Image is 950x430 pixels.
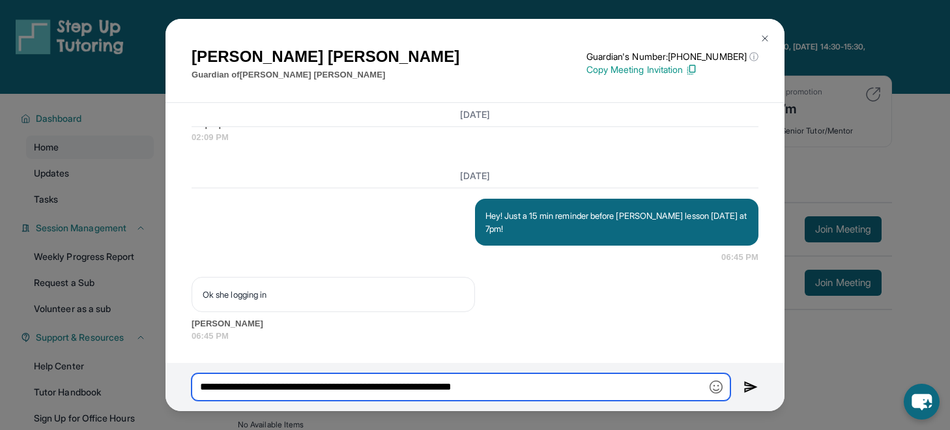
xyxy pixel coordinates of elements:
p: Hey! Just a 15 min reminder before [PERSON_NAME] lesson [DATE] at 7pm! [485,209,748,235]
span: 02:09 PM [192,131,758,144]
span: ⓘ [749,50,758,63]
button: chat-button [904,384,940,420]
img: Copy Icon [685,64,697,76]
img: Send icon [743,379,758,395]
img: Emoji [710,380,723,394]
p: Copy Meeting Invitation [586,63,758,76]
span: 06:45 PM [192,330,758,343]
p: Guardian of [PERSON_NAME] [PERSON_NAME] [192,68,459,81]
h1: [PERSON_NAME] [PERSON_NAME] [192,45,459,68]
h3: [DATE] [192,169,758,182]
p: Guardian's Number: [PHONE_NUMBER] [586,50,758,63]
img: Close Icon [760,33,770,44]
p: Ok she logging in [203,288,464,301]
span: 06:45 PM [721,251,758,264]
span: [PERSON_NAME] [192,317,758,330]
h3: [DATE] [192,108,758,121]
